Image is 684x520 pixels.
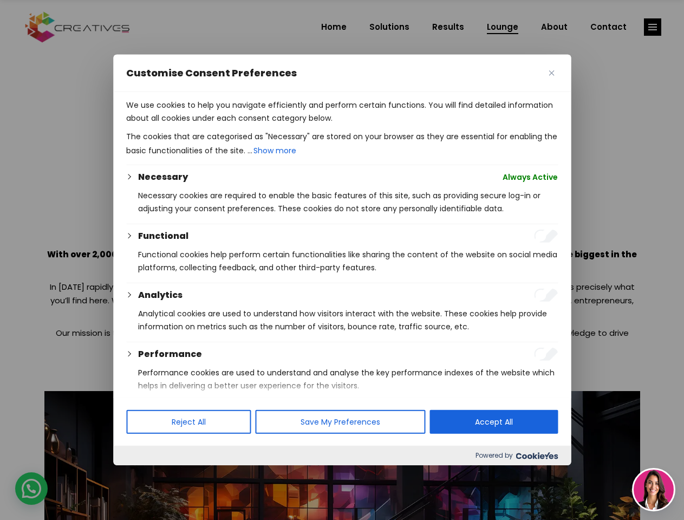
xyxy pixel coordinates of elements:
button: Reject All [126,410,251,434]
span: Always Active [503,171,558,184]
p: We use cookies to help you navigate efficiently and perform certain functions. You will find deta... [126,99,558,125]
div: Powered by [113,446,571,465]
button: Close [545,67,558,80]
div: Customise Consent Preferences [113,55,571,465]
p: Functional cookies help perform certain functionalities like sharing the content of the website o... [138,248,558,274]
p: Analytical cookies are used to understand how visitors interact with the website. These cookies h... [138,307,558,333]
img: agent [634,470,674,510]
button: Save My Preferences [255,410,425,434]
input: Enable Functional [534,230,558,243]
img: Close [549,70,554,76]
button: Analytics [138,289,183,302]
p: The cookies that are categorised as "Necessary" are stored on your browser as they are essential ... [126,130,558,158]
p: Necessary cookies are required to enable the basic features of this site, such as providing secur... [138,189,558,215]
button: Necessary [138,171,188,184]
input: Enable Performance [534,348,558,361]
button: Performance [138,348,202,361]
img: Cookieyes logo [516,452,558,459]
button: Accept All [429,410,558,434]
span: Customise Consent Preferences [126,67,297,80]
button: Functional [138,230,188,243]
p: Performance cookies are used to understand and analyse the key performance indexes of the website... [138,366,558,392]
button: Show more [252,143,297,158]
input: Enable Analytics [534,289,558,302]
